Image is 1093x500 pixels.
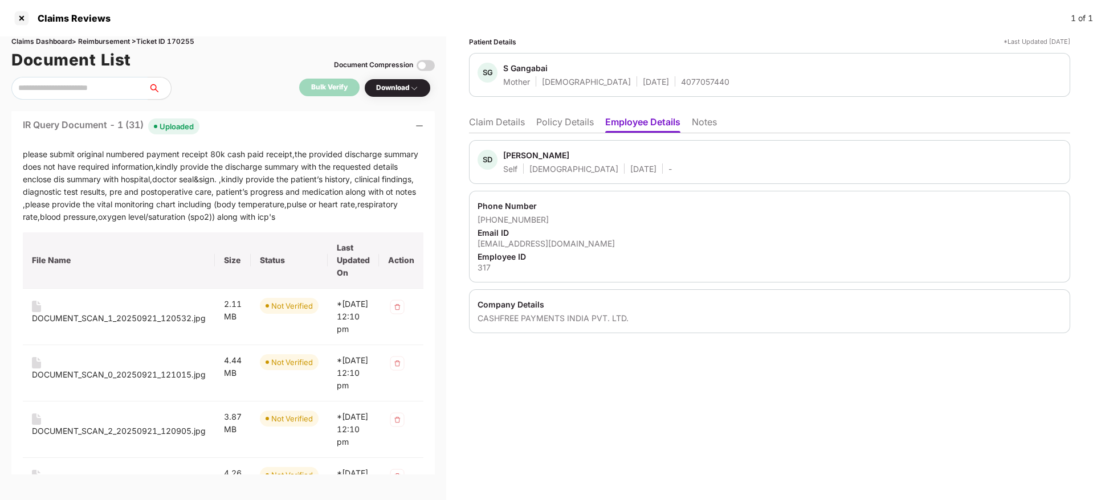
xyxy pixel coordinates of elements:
[536,116,594,133] li: Policy Details
[215,232,251,289] th: Size
[160,121,194,132] div: Uploaded
[32,312,206,325] div: DOCUMENT_SCAN_1_20250921_120532.jpg
[388,467,406,485] img: svg+xml;base64,PHN2ZyB4bWxucz0iaHR0cDovL3d3dy53My5vcmcvMjAwMC9zdmciIHdpZHRoPSIzMiIgaGVpZ2h0PSIzMi...
[529,163,618,174] div: [DEMOGRAPHIC_DATA]
[31,13,111,24] div: Claims Reviews
[337,298,370,335] div: *[DATE] 12:10 pm
[503,150,569,161] div: [PERSON_NAME]
[417,56,435,75] img: svg+xml;base64,PHN2ZyBpZD0iVG9nZ2xlLTMyeDMyIiB4bWxucz0iaHR0cDovL3d3dy53My5vcmcvMjAwMC9zdmciIHdpZH...
[692,116,717,133] li: Notes
[376,83,419,93] div: Download
[478,150,497,170] div: SD
[415,122,423,130] span: minus
[224,354,242,379] div: 4.44 MB
[32,425,206,437] div: DOCUMENT_SCAN_2_20250921_120905.jpg
[251,232,328,289] th: Status
[503,63,548,73] div: S Gangabai
[11,47,131,72] h1: Document List
[478,200,1062,211] div: Phone Number
[478,238,1062,249] div: [EMAIL_ADDRESS][DOMAIN_NAME]
[1071,12,1093,24] div: 1 of 1
[337,411,370,448] div: *[DATE] 12:10 pm
[328,232,379,289] th: Last Updated On
[32,368,206,381] div: DOCUMENT_SCAN_0_20250921_121015.jpg
[148,84,171,93] span: search
[271,469,313,481] div: Not Verified
[32,413,41,425] img: svg+xml;base64,PHN2ZyB4bWxucz0iaHR0cDovL3d3dy53My5vcmcvMjAwMC9zdmciIHdpZHRoPSIxNiIgaGVpZ2h0PSIyMC...
[478,299,1062,310] div: Company Details
[337,354,370,392] div: *[DATE] 12:10 pm
[681,76,729,87] div: 4077057440
[469,116,525,133] li: Claim Details
[388,411,406,429] img: svg+xml;base64,PHN2ZyB4bWxucz0iaHR0cDovL3d3dy53My5vcmcvMjAwMC9zdmciIHdpZHRoPSIzMiIgaGVpZ2h0PSIzMi...
[388,354,406,372] img: svg+xml;base64,PHN2ZyB4bWxucz0iaHR0cDovL3d3dy53My5vcmcvMjAwMC9zdmciIHdpZHRoPSIzMiIgaGVpZ2h0PSIzMi...
[1004,36,1070,47] div: *Last Updated [DATE]
[271,356,313,368] div: Not Verified
[32,357,41,368] img: svg+xml;base64,PHN2ZyB4bWxucz0iaHR0cDovL3d3dy53My5vcmcvMjAwMC9zdmciIHdpZHRoPSIxNiIgaGVpZ2h0PSIyMC...
[478,214,1062,225] div: [PHONE_NUMBER]
[224,411,242,436] div: 3.87 MB
[478,262,1062,273] div: 317
[271,300,313,312] div: Not Verified
[32,470,41,481] img: svg+xml;base64,PHN2ZyB4bWxucz0iaHR0cDovL3d3dy53My5vcmcvMjAwMC9zdmciIHdpZHRoPSIxNiIgaGVpZ2h0PSIyMC...
[334,60,413,71] div: Document Compression
[23,148,423,223] div: please submit original numbered payment receipt 80k cash paid receipt,the provided discharge summ...
[311,82,348,93] div: Bulk Verify
[23,118,199,134] div: IR Query Document - 1 (31)
[11,36,435,47] div: Claims Dashboard > Reimbursement > Ticket ID 170255
[224,298,242,323] div: 2.11 MB
[503,163,517,174] div: Self
[643,76,669,87] div: [DATE]
[542,76,631,87] div: [DEMOGRAPHIC_DATA]
[224,467,242,492] div: 4.26 MB
[605,116,680,133] li: Employee Details
[379,232,423,289] th: Action
[478,251,1062,262] div: Employee ID
[388,298,406,316] img: svg+xml;base64,PHN2ZyB4bWxucz0iaHR0cDovL3d3dy53My5vcmcvMjAwMC9zdmciIHdpZHRoPSIzMiIgaGVpZ2h0PSIzMi...
[478,227,1062,238] div: Email ID
[469,36,516,47] div: Patient Details
[32,301,41,312] img: svg+xml;base64,PHN2ZyB4bWxucz0iaHR0cDovL3d3dy53My5vcmcvMjAwMC9zdmciIHdpZHRoPSIxNiIgaGVpZ2h0PSIyMC...
[630,163,656,174] div: [DATE]
[23,232,215,289] th: File Name
[478,63,497,83] div: SG
[271,413,313,424] div: Not Verified
[410,84,419,93] img: svg+xml;base64,PHN2ZyBpZD0iRHJvcGRvd24tMzJ4MzIiIHhtbG5zPSJodHRwOi8vd3d3LnczLm9yZy8yMDAwL3N2ZyIgd2...
[503,76,530,87] div: Mother
[668,163,672,174] div: -
[478,313,1062,323] div: CASHFREE PAYMENTS INDIA PVT. LTD.
[148,77,172,100] button: search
